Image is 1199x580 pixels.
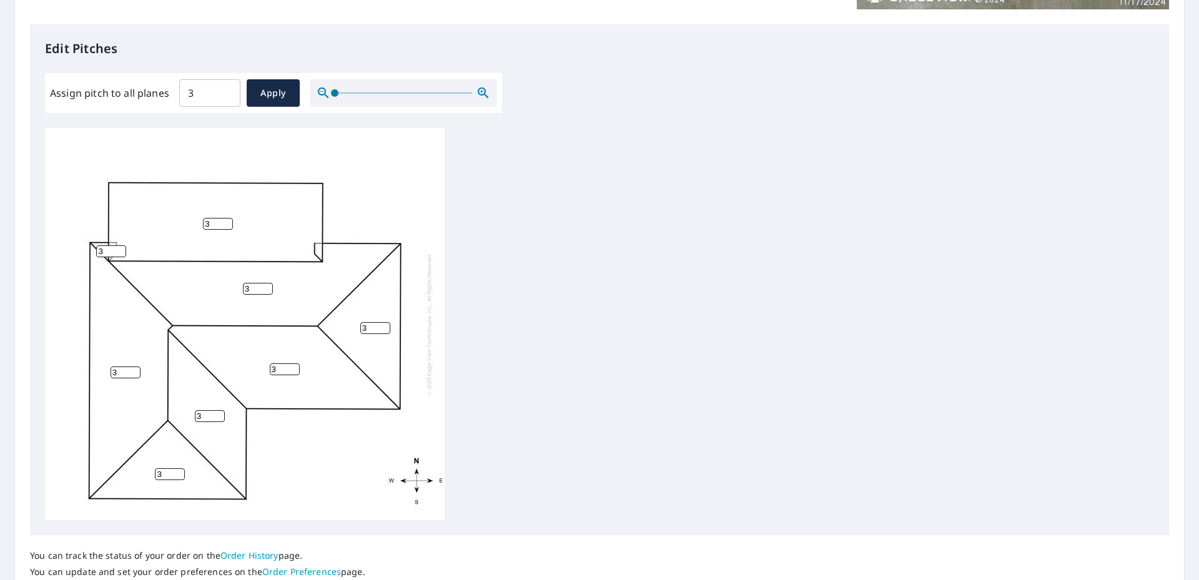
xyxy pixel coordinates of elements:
p: Edit Pitches [45,39,1154,58]
p: You can update and set your order preferences on the page. [30,566,365,578]
span: Apply [257,86,290,101]
input: 00.0 [179,76,240,111]
label: Assign pitch to all planes [50,86,169,101]
a: Order History [220,549,279,561]
a: Order Preferences [262,566,341,578]
p: You can track the status of your order on the page. [30,550,365,561]
button: Apply [247,79,300,107]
